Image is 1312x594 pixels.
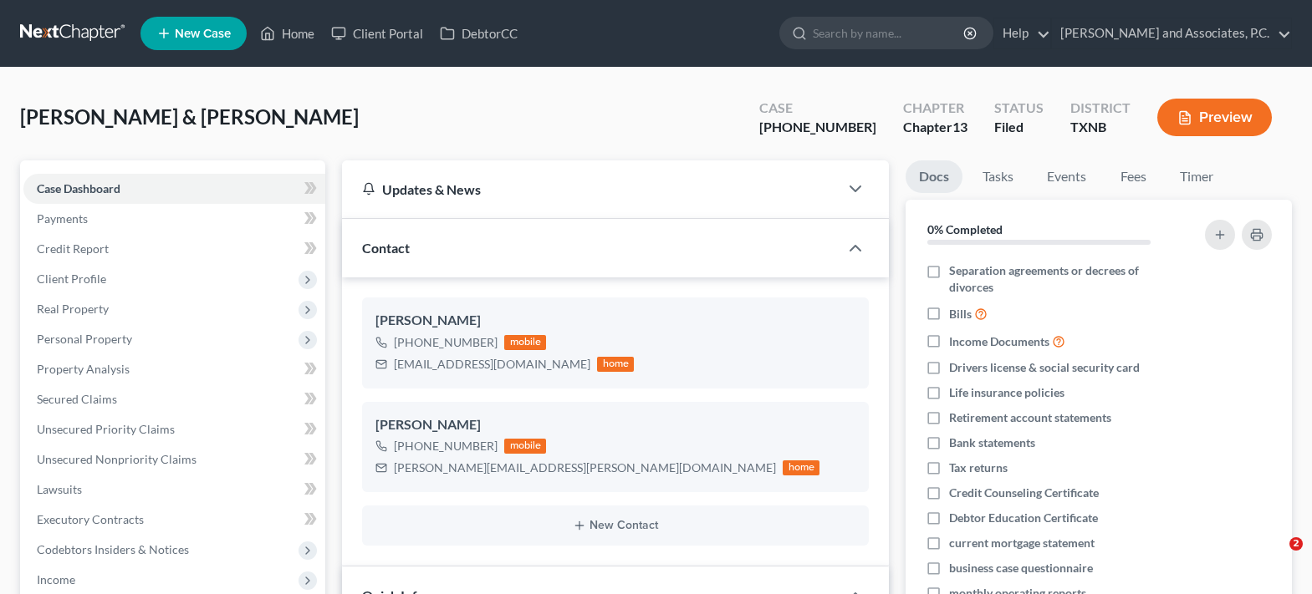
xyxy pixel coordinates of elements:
[949,434,1035,451] span: Bank statements
[504,439,546,454] div: mobile
[903,118,967,137] div: Chapter
[969,160,1027,193] a: Tasks
[813,18,966,48] input: Search by name...
[37,512,144,526] span: Executory Contracts
[759,99,876,118] div: Case
[431,18,526,48] a: DebtorCC
[906,160,962,193] a: Docs
[949,384,1064,401] span: Life insurance policies
[994,118,1044,137] div: Filed
[323,18,431,48] a: Client Portal
[362,180,819,198] div: Updates & News
[1034,160,1100,193] a: Events
[362,240,410,256] span: Contact
[37,302,109,316] span: Real Property
[175,28,231,40] span: New Case
[783,460,819,475] div: home
[37,362,130,376] span: Property Analysis
[23,234,325,264] a: Credit Report
[1106,160,1160,193] a: Fees
[994,18,1050,48] a: Help
[23,174,325,204] a: Case Dashboard
[949,333,1049,350] span: Income Documents
[949,359,1140,376] span: Drivers license & social security card
[927,222,1003,236] strong: 0% Completed
[23,384,325,414] a: Secured Claims
[37,392,117,406] span: Secured Claims
[394,334,498,351] div: [PHONE_NUMBER]
[1070,99,1131,118] div: District
[1157,99,1272,136] button: Preview
[37,542,189,556] span: Codebtors Insiders & Notices
[37,241,109,256] span: Credit Report
[252,18,323,48] a: Home
[23,444,325,475] a: Unsecured Nonpriority Claims
[375,519,855,532] button: New Contact
[37,332,132,346] span: Personal Property
[23,505,325,535] a: Executory Contracts
[23,475,325,505] a: Lawsuits
[37,452,197,466] span: Unsecured Nonpriority Claims
[375,311,855,331] div: [PERSON_NAME]
[949,485,1099,501] span: Credit Counseling Certificate
[37,181,120,195] span: Case Dashboard
[949,459,1008,476] span: Tax returns
[37,572,75,586] span: Income
[1167,160,1227,193] a: Timer
[504,335,546,350] div: mobile
[949,535,1095,551] span: current mortgage statement
[37,272,106,286] span: Client Profile
[949,409,1111,426] span: Retirement account statements
[394,356,590,373] div: [EMAIL_ADDRESS][DOMAIN_NAME]
[759,118,876,137] div: [PHONE_NUMBER]
[994,99,1044,118] div: Status
[949,560,1093,576] span: business case questionnaire
[1052,18,1291,48] a: [PERSON_NAME] and Associates, P.C.
[1070,118,1131,137] div: TXNB
[37,211,88,226] span: Payments
[37,482,82,496] span: Lawsuits
[23,414,325,444] a: Unsecured Priority Claims
[394,438,498,454] div: [PHONE_NUMBER]
[952,119,967,135] span: 13
[949,262,1181,296] span: Separation agreements or decrees of divorces
[37,422,175,436] span: Unsecured Priority Claims
[20,104,359,129] span: [PERSON_NAME] & [PERSON_NAME]
[23,354,325,384] a: Property Analysis
[375,415,855,435] div: [PERSON_NAME]
[949,306,972,322] span: Bills
[1289,537,1303,551] span: 2
[394,459,776,476] div: [PERSON_NAME][EMAIL_ADDRESS][PERSON_NAME][DOMAIN_NAME]
[949,510,1098,526] span: Debtor Education Certificate
[1255,537,1295,577] iframe: Intercom live chat
[903,99,967,118] div: Chapter
[597,357,634,372] div: home
[23,204,325,234] a: Payments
